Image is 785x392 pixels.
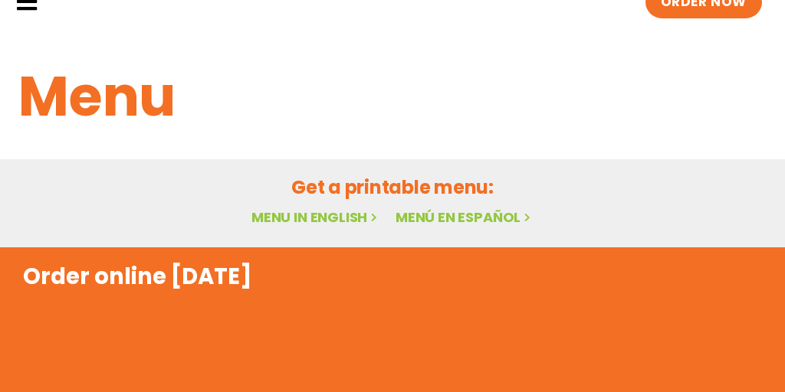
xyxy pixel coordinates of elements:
h2: Order online [DATE] [23,263,252,292]
h1: Menu [18,55,767,138]
a: Menu in English [251,207,380,227]
a: Menú en español [396,207,534,227]
h2: Get a printable menu: [18,174,767,201]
